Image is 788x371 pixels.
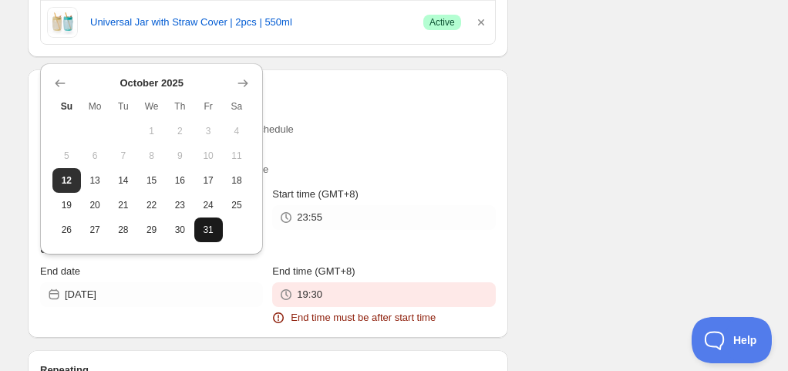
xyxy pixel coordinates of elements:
span: 24 [200,199,217,211]
span: 10 [200,150,217,162]
span: 25 [229,199,245,211]
button: Thursday October 30 2025 [166,218,194,242]
button: Monday October 6 2025 [81,143,109,168]
iframe: Toggle Customer Support [692,317,773,363]
span: Active [429,16,455,29]
button: Wednesday October 15 2025 [137,168,166,193]
button: Sunday October 5 2025 [52,143,81,168]
button: Monday October 20 2025 [81,193,109,218]
th: Saturday [223,94,251,119]
button: Show previous month, September 2025 [49,73,71,94]
span: 6 [87,150,103,162]
span: End time must be after start time [291,310,436,325]
th: Tuesday [109,94,138,119]
button: Wednesday October 29 2025 [137,218,166,242]
span: Sa [229,100,245,113]
button: Saturday October 25 2025 [223,193,251,218]
span: End time (GMT+8) [272,265,355,277]
button: Friday October 17 2025 [194,168,223,193]
span: Su [59,100,75,113]
th: Monday [81,94,109,119]
span: 1 [143,125,160,137]
button: Tuesday October 14 2025 [109,168,138,193]
span: Start time (GMT+8) [272,188,359,200]
span: 29 [143,224,160,236]
button: Today Sunday October 12 2025 [52,168,81,193]
span: 31 [200,224,217,236]
button: Friday October 31 2025 [194,218,223,242]
button: Saturday October 11 2025 [223,143,251,168]
span: 11 [229,150,245,162]
th: Sunday [52,94,81,119]
span: 27 [87,224,103,236]
button: Thursday October 9 2025 [166,143,194,168]
button: Thursday October 2 2025 [166,119,194,143]
span: 21 [116,199,132,211]
button: Monday October 27 2025 [81,218,109,242]
span: Th [172,100,188,113]
th: Friday [194,94,223,119]
button: Friday October 24 2025 [194,193,223,218]
span: Tu [116,100,132,113]
button: Wednesday October 8 2025 [137,143,166,168]
button: Wednesday October 1 2025 [137,119,166,143]
span: End date [40,265,80,277]
span: 9 [172,150,188,162]
span: 12 [59,174,75,187]
span: 18 [229,174,245,187]
span: Mo [87,100,103,113]
span: 5 [59,150,75,162]
button: Wednesday October 22 2025 [137,193,166,218]
button: Friday October 3 2025 [194,119,223,143]
span: 2 [172,125,188,137]
span: 30 [172,224,188,236]
button: Monday October 13 2025 [81,168,109,193]
button: Tuesday October 28 2025 [109,218,138,242]
span: 17 [200,174,217,187]
span: 3 [200,125,217,137]
button: Tuesday October 7 2025 [109,143,138,168]
th: Thursday [166,94,194,119]
span: 16 [172,174,188,187]
button: Sunday October 26 2025 [52,218,81,242]
span: 23 [172,199,188,211]
th: Wednesday [137,94,166,119]
button: Friday October 10 2025 [194,143,223,168]
button: Show next month, November 2025 [232,73,254,94]
h2: Active dates [40,82,496,97]
span: 15 [143,174,160,187]
button: Sunday October 19 2025 [52,193,81,218]
span: 8 [143,150,160,162]
span: 28 [116,224,132,236]
span: 20 [87,199,103,211]
button: Thursday October 16 2025 [166,168,194,193]
button: Tuesday October 21 2025 [109,193,138,218]
button: Saturday October 4 2025 [223,119,251,143]
span: 14 [116,174,132,187]
button: Saturday October 18 2025 [223,168,251,193]
button: Thursday October 23 2025 [166,193,194,218]
a: Universal Jar with Straw Cover | 2pcs | 550ml [90,15,411,30]
span: 19 [59,199,75,211]
span: 4 [229,125,245,137]
span: We [143,100,160,113]
span: 7 [116,150,132,162]
span: 26 [59,224,75,236]
span: 13 [87,174,103,187]
span: 22 [143,199,160,211]
span: Fr [200,100,217,113]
